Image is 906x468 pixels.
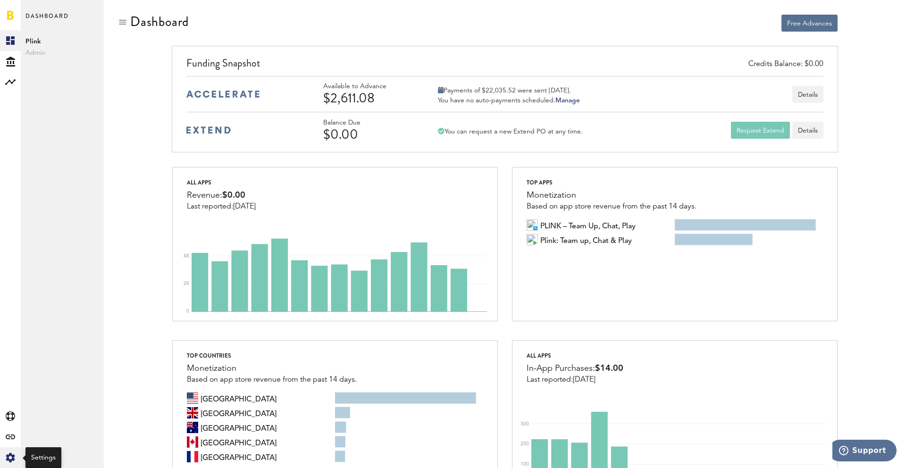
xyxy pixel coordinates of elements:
div: Balance Due [323,119,413,127]
div: Top countries [187,350,357,361]
a: Manage [555,97,580,104]
span: PLINK – Team Up, Chat, Play [540,219,636,231]
div: Available to Advance [323,83,413,91]
div: Top apps [527,177,696,188]
text: 0 [186,309,189,314]
text: 100 [520,462,529,467]
span: Dashboard [25,10,69,30]
button: Free Advances [781,15,838,32]
button: Request Extend [731,122,790,139]
span: Canada [201,436,277,448]
text: 4K [184,254,190,259]
iframe: Opens a widget where you can find more information [832,440,897,463]
a: Details [792,122,823,139]
div: Credits Balance: $0.00 [748,59,823,70]
div: All apps [527,350,623,361]
text: 2K [184,281,190,286]
img: 100x100bb_s8d0GN8.jpg [527,219,538,231]
img: 17.png [533,240,538,245]
div: Last reported: [527,376,623,384]
div: All apps [187,177,256,188]
img: ca.svg [187,436,198,448]
div: $2,611.08 [323,91,413,106]
span: France [201,451,277,462]
img: gb.svg [187,407,198,418]
div: In-App Purchases: [527,361,623,376]
span: United States [201,393,277,404]
div: Dashboard [130,14,189,29]
button: Details [792,86,823,103]
div: You can request a new Extend PO at any time. [438,127,583,136]
img: 21.png [533,226,538,231]
span: $14.00 [595,364,623,373]
img: yjWeWNylWFFRpoLgQUVyPxDfqq3O9dYRdTPZuGJDCjwwvEkrzxOBN5oUuC_igxwX6w [527,234,538,245]
div: Based on app store revenue from the past 14 days. [187,376,357,384]
div: Monetization [187,361,357,376]
span: Plink: Team up, Chat & Play [540,234,632,245]
div: Payments of $22,035.52 were sent [DATE]. [438,86,580,95]
img: au.svg [187,422,198,433]
span: Admin [25,47,99,58]
div: Settings [31,453,56,462]
span: [DATE] [233,203,256,210]
div: $0.00 [323,127,413,142]
text: 200 [520,442,529,447]
div: Based on app store revenue from the past 14 days. [527,202,696,211]
div: Last reported: [187,202,256,211]
img: accelerate-medium-blue-logo.svg [186,91,260,98]
div: Monetization [527,188,696,202]
span: Australia [201,422,277,433]
span: [DATE] [573,376,596,384]
div: Funding Snapshot [186,56,823,76]
img: fr.svg [187,451,198,462]
span: United Kingdom [201,407,277,418]
div: You have no auto-payments scheduled. [438,96,580,105]
img: extend-medium-blue-logo.svg [186,126,231,134]
span: $0.00 [222,191,245,200]
img: us.svg [187,393,198,404]
div: Revenue: [187,188,256,202]
span: Plink [25,36,99,47]
text: 300 [520,422,529,426]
